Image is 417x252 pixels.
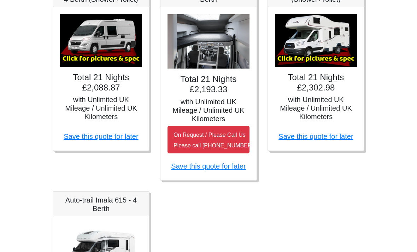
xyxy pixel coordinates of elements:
h4: Total 21 Nights £2,193.33 [168,74,249,95]
h4: Total 21 Nights £2,302.98 [275,72,357,93]
a: Save this quote for later [171,162,246,170]
h5: with Unlimited UK Mileage / Unlimited UK Kilometers [168,98,249,123]
button: On Request / Please Call UsPlease call [PHONE_NUMBER] [168,126,249,153]
h4: Total 21 Nights £2,088.87 [60,72,142,93]
h5: with Unlimited UK Mileage / Unlimited UK Kilometers [275,95,357,121]
h5: Auto-trail Imala 615 - 4 Berth [60,196,142,213]
h5: with Unlimited UK Mileage / Unlimited UK Kilometers [60,95,142,121]
img: Auto-Trail Expedition 67 - 4 Berth (Shower+Toilet) [60,14,142,67]
img: VW Grand California 4 Berth [168,14,249,69]
img: Ford Zefiro 675 - 6 Berth (Shower+Toilet) [275,14,357,67]
a: Save this quote for later [64,133,138,140]
small: On Request / Please Call Us Please call [PHONE_NUMBER] [174,132,253,148]
a: Save this quote for later [278,133,353,140]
